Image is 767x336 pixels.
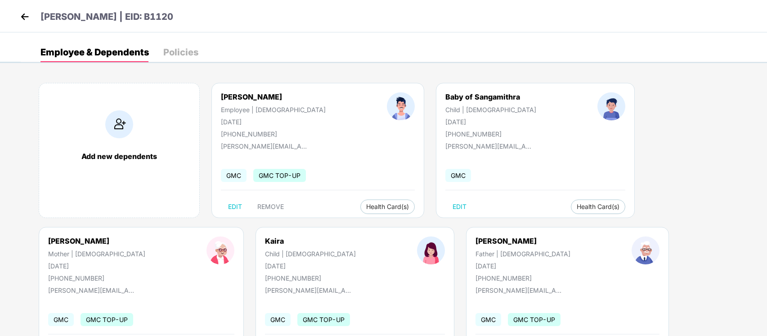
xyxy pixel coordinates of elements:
div: [DATE] [445,118,536,126]
button: REMOVE [250,200,291,214]
div: Employee & Dependents [40,48,149,57]
div: [PERSON_NAME][EMAIL_ADDRESS][PERSON_NAME][DOMAIN_NAME] [475,286,565,294]
div: [PHONE_NUMBER] [445,130,536,138]
button: EDIT [445,200,474,214]
button: Health Card(s) [571,200,625,214]
div: [PERSON_NAME] [221,92,326,101]
span: GMC [475,313,501,326]
div: [PERSON_NAME][EMAIL_ADDRESS][PERSON_NAME][DOMAIN_NAME] [48,286,138,294]
span: EDIT [228,203,242,210]
span: GMC TOP-UP [297,313,350,326]
img: profileImage [417,236,445,264]
button: EDIT [221,200,249,214]
div: [DATE] [265,262,356,270]
div: Kaira [265,236,356,245]
img: back [18,10,31,23]
div: [PHONE_NUMBER] [265,274,356,282]
span: GMC [445,169,471,182]
div: Child | [DEMOGRAPHIC_DATA] [265,250,356,258]
img: profileImage [206,236,234,264]
div: [PERSON_NAME][EMAIL_ADDRESS][PERSON_NAME][DOMAIN_NAME] [221,142,311,150]
div: [PHONE_NUMBER] [475,274,570,282]
div: [PHONE_NUMBER] [48,274,145,282]
span: GMC TOP-UP [81,313,133,326]
button: Health Card(s) [360,200,415,214]
span: Health Card(s) [366,204,409,209]
span: EDIT [453,203,466,210]
span: GMC [221,169,247,182]
div: [PERSON_NAME][EMAIL_ADDRESS][PERSON_NAME][DOMAIN_NAME] [265,286,355,294]
img: profileImage [387,92,415,120]
div: [PERSON_NAME] [475,236,570,245]
div: Mother | [DEMOGRAPHIC_DATA] [48,250,145,258]
div: [DATE] [48,262,145,270]
span: GMC [265,313,291,326]
div: [PERSON_NAME][EMAIL_ADDRESS][PERSON_NAME][DOMAIN_NAME] [445,142,535,150]
div: Policies [163,48,198,57]
span: REMOVE [257,203,284,210]
img: addIcon [105,110,133,138]
div: Add new dependents [48,152,190,161]
span: Health Card(s) [577,204,619,209]
div: [DATE] [475,262,570,270]
div: Child | [DEMOGRAPHIC_DATA] [445,106,536,114]
div: [DATE] [221,118,326,126]
div: Employee | [DEMOGRAPHIC_DATA] [221,106,326,114]
img: profileImage [632,236,659,264]
div: [PHONE_NUMBER] [221,130,326,138]
div: Baby of Sangamithra [445,92,536,101]
p: [PERSON_NAME] | EID: B1120 [40,10,173,24]
span: GMC TOP-UP [508,313,561,326]
span: GMC TOP-UP [253,169,306,182]
div: [PERSON_NAME] [48,236,145,245]
div: Father | [DEMOGRAPHIC_DATA] [475,250,570,258]
img: profileImage [597,92,625,120]
span: GMC [48,313,74,326]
